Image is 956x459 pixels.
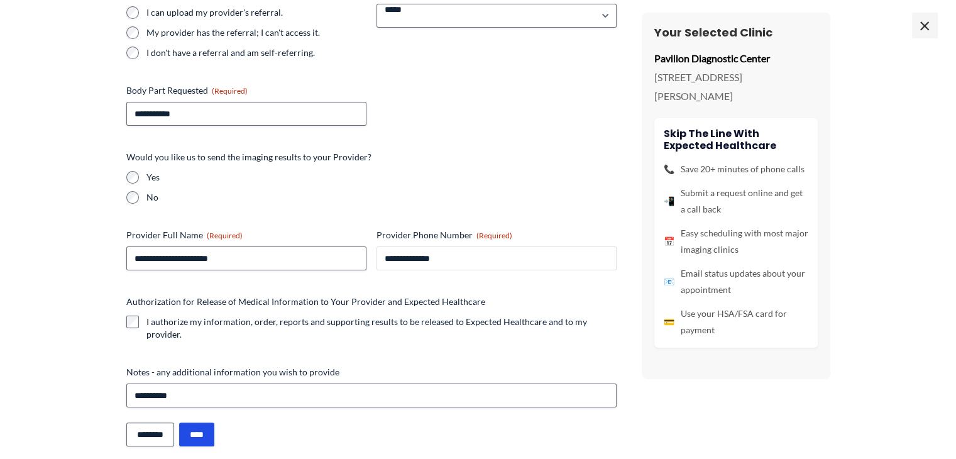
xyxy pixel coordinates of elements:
p: [STREET_ADDRESS][PERSON_NAME] [654,68,818,105]
span: (Required) [476,231,512,240]
legend: Authorization for Release of Medical Information to Your Provider and Expected Healthcare [126,296,485,308]
span: 📲 [664,193,674,209]
span: × [912,13,937,38]
label: No [146,191,617,204]
label: I don't have a referral and am self-referring. [146,47,366,59]
span: (Required) [212,86,248,96]
span: 📞 [664,161,674,177]
legend: Would you like us to send the imaging results to your Provider? [126,151,371,163]
h3: Your Selected Clinic [654,25,818,40]
label: My provider has the referral; I can't access it. [146,26,366,39]
label: I authorize my information, order, reports and supporting results to be released to Expected Heal... [146,316,617,341]
li: Save 20+ minutes of phone calls [664,161,808,177]
li: Email status updates about your appointment [664,265,808,298]
li: Easy scheduling with most major imaging clinics [664,225,808,258]
label: Body Part Requested [126,84,366,97]
span: 📧 [664,274,674,290]
li: Submit a request online and get a call back [664,185,808,218]
span: (Required) [207,231,243,240]
label: I can upload my provider's referral. [146,6,366,19]
label: Provider Phone Number [376,229,617,241]
label: Provider Full Name [126,229,366,241]
label: Yes [146,171,617,184]
span: 💳 [664,314,674,330]
label: Notes - any additional information you wish to provide [126,366,617,379]
span: 📅 [664,233,674,250]
li: Use your HSA/FSA card for payment [664,306,808,338]
h4: Skip the line with Expected Healthcare [664,128,808,152]
p: Pavilion Diagnostic Center [654,49,818,68]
